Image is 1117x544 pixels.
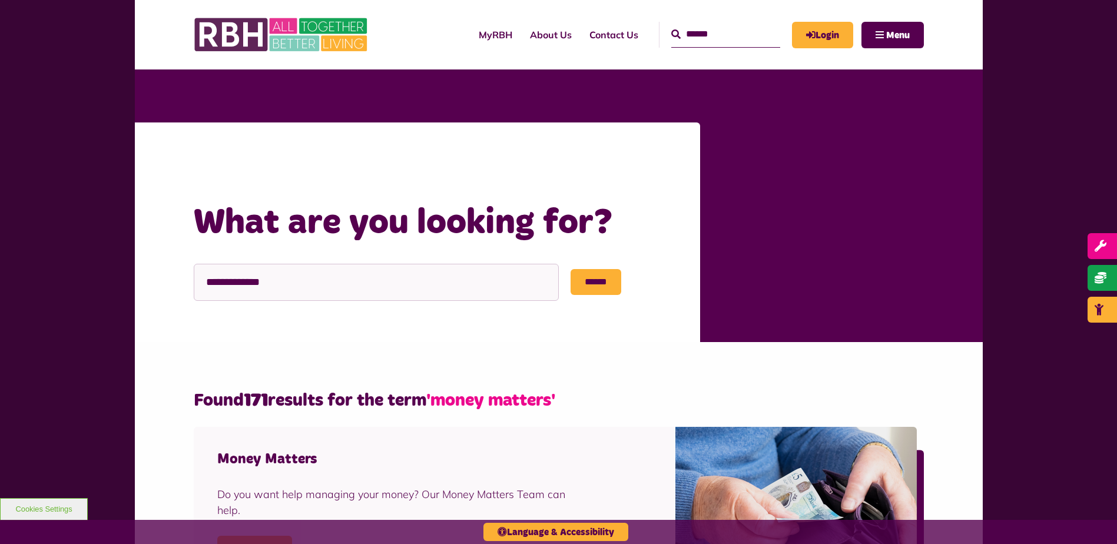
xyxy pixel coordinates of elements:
a: MyRBH [792,22,853,48]
h2: Found results for the term [194,389,924,412]
h4: Money Matters [217,450,581,469]
h1: What are you looking for? [194,200,677,246]
button: Language & Accessibility [483,523,628,541]
a: About Us [521,19,581,51]
button: Navigation [861,22,924,48]
a: Contact Us [581,19,647,51]
span: Menu [886,31,910,40]
div: Do you want help managing your money? Our Money Matters Team can help. [217,486,581,518]
span: 'money matters' [426,392,555,409]
a: Home [261,155,291,169]
a: What are you looking for? [306,155,439,169]
a: MyRBH [470,19,521,51]
iframe: Netcall Web Assistant for live chat [1064,491,1117,544]
strong: 171 [244,392,268,409]
img: RBH [194,12,370,58]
